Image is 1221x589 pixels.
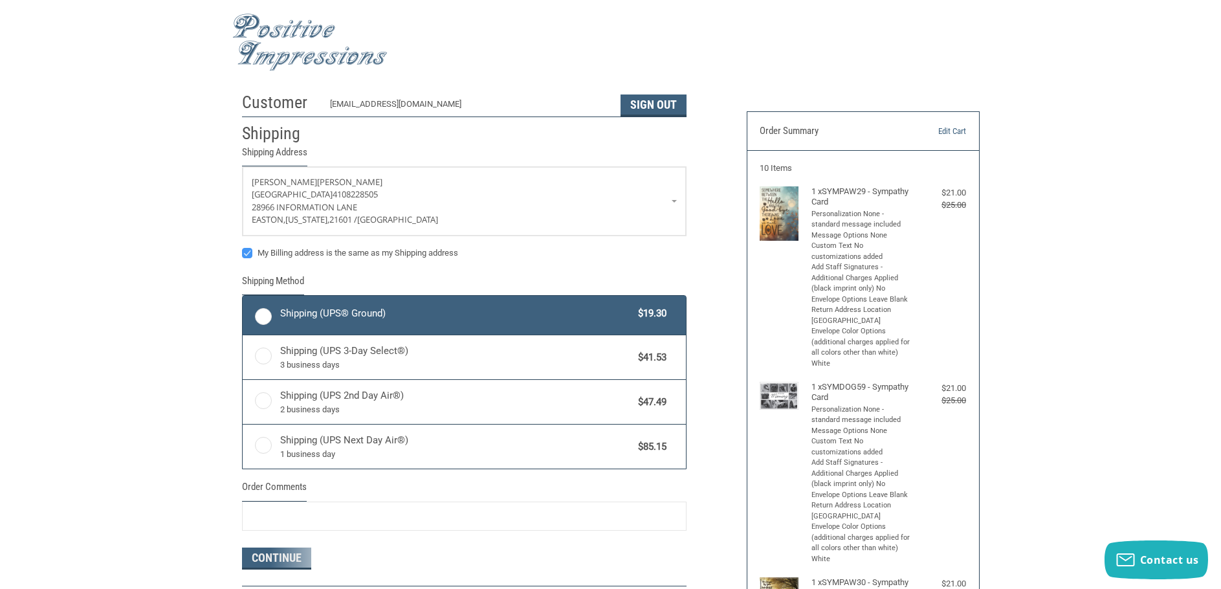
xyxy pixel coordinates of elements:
h4: 1 x SYMDOG59 - Sympathy Card [811,382,912,403]
span: [PERSON_NAME] [317,176,382,188]
li: Envelope Options Leave Blank [811,490,912,501]
span: [US_STATE], [285,214,329,225]
span: 28966 Information Lane [252,201,357,213]
span: Contact us [1140,553,1199,567]
div: $21.00 [914,186,966,199]
li: Custom Text No customizations added [811,436,912,458]
button: Sign Out [621,94,687,117]
h4: 1 x SYMPAW29 - Sympathy Card [811,186,912,208]
span: 4108228505 [333,188,378,200]
div: $25.00 [914,394,966,407]
li: Add Staff Signatures - Additional Charges Applied (black imprint only) No [811,458,912,490]
span: 1 business day [280,448,632,461]
li: Add Staff Signatures - Additional Charges Applied (black imprint only) No [811,262,912,294]
a: Enter or select a different address [243,167,686,236]
li: Envelope Color Options (additional charges applied for all colors other than white) White [811,522,912,564]
img: Positive Impressions [232,14,388,71]
span: $47.49 [632,395,667,410]
h3: Order Summary [760,125,900,138]
span: Shipping (UPS® Ground) [280,306,632,321]
li: Envelope Options Leave Blank [811,294,912,306]
div: $25.00 [914,199,966,212]
span: $41.53 [632,350,667,365]
li: Custom Text No customizations added [811,241,912,262]
span: Shipping (UPS 3-Day Select®) [280,344,632,371]
label: My Billing address is the same as my Shipping address [242,248,687,258]
span: 3 business days [280,359,632,372]
li: Envelope Color Options (additional charges applied for all colors other than white) White [811,326,912,369]
button: Continue [242,548,311,570]
li: Personalization None - standard message included [811,209,912,230]
div: [EMAIL_ADDRESS][DOMAIN_NAME] [330,98,608,117]
li: Personalization None - standard message included [811,405,912,426]
li: Message Options None [811,230,912,241]
div: $21.00 [914,382,966,395]
span: [PERSON_NAME] [252,176,317,188]
button: Contact us [1105,540,1208,579]
h2: Shipping [242,123,318,144]
li: Return Address Location [GEOGRAPHIC_DATA] [811,305,912,326]
span: $19.30 [632,306,667,321]
span: [GEOGRAPHIC_DATA] [357,214,438,225]
span: Shipping (UPS Next Day Air®) [280,433,632,460]
li: Message Options None [811,426,912,437]
legend: Shipping Method [242,274,304,295]
a: Edit Cart [900,125,966,138]
h2: Customer [242,92,318,113]
span: [GEOGRAPHIC_DATA] [252,188,333,200]
li: Return Address Location [GEOGRAPHIC_DATA] [811,500,912,522]
h3: 10 Items [760,163,966,173]
span: Easton, [252,214,285,225]
span: $85.15 [632,439,667,454]
legend: Shipping Address [242,145,307,166]
span: Shipping (UPS 2nd Day Air®) [280,388,632,416]
span: 2 business days [280,403,632,416]
legend: Order Comments [242,480,307,501]
span: 21601 / [329,214,357,225]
